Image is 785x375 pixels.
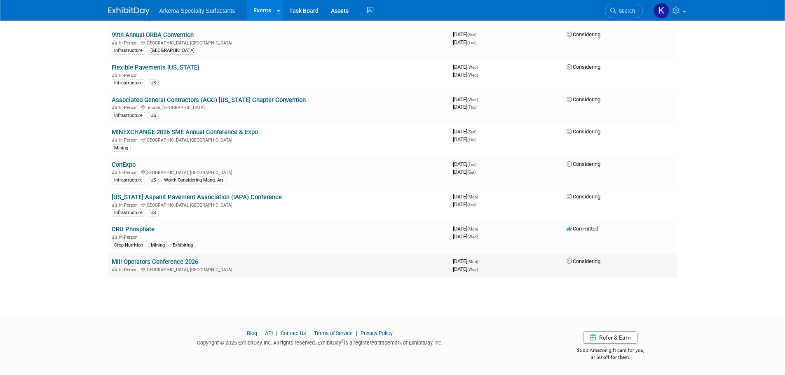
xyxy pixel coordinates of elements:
img: In-Person Event [112,170,117,174]
a: MINEXCHANGE 2026 SME Annual Conference & Expo [112,128,258,136]
span: [DATE] [453,104,476,110]
span: [DATE] [453,201,476,207]
a: Blog [247,330,257,336]
span: | [354,330,359,336]
span: In-Person [119,73,140,78]
span: Search [616,8,635,14]
a: ConExpo [112,161,136,168]
span: (Wed) [467,267,478,272]
img: In-Person Event [112,73,117,77]
a: API [265,330,273,336]
span: (Wed) [467,98,478,102]
img: In-Person Event [112,40,117,44]
span: - [479,64,480,70]
span: (Mon) [467,195,478,199]
span: (Tue) [467,162,476,167]
span: | [258,330,264,336]
a: Privacy Policy [361,330,393,336]
span: In-Person [119,203,140,208]
div: [GEOGRAPHIC_DATA], [GEOGRAPHIC_DATA] [112,39,446,46]
span: [DATE] [453,72,478,78]
span: [DATE] [453,266,478,272]
span: [DATE] [453,39,476,45]
span: Considering [567,31,600,37]
span: | [274,330,279,336]
span: Considering [567,128,600,135]
span: - [479,193,480,200]
div: Mining [148,242,167,249]
a: CRU Phosphate [112,226,155,233]
span: (Thu) [467,105,476,109]
img: In-Person Event [112,137,117,142]
span: In-Person [119,105,140,110]
img: In-Person Event [112,203,117,207]
a: Search [605,4,643,18]
span: Considering [567,258,600,264]
a: [US_STATE] Aspahlt Pavement Association (IAPA) Conference [112,193,282,201]
span: In-Person [119,235,140,240]
span: (Mon) [467,227,478,231]
div: US [148,209,159,217]
div: [GEOGRAPHIC_DATA] [148,47,197,54]
div: Exhibiting [170,242,195,249]
a: Contact Us [281,330,306,336]
span: [DATE] [453,258,480,264]
span: (Wed) [467,73,478,77]
span: [DATE] [453,193,480,200]
span: Considering [567,64,600,70]
div: [GEOGRAPHIC_DATA], [GEOGRAPHIC_DATA] [112,169,446,175]
span: In-Person [119,40,140,46]
span: In-Person [119,267,140,273]
img: Kayla Parker [654,3,669,19]
div: Infrastructure [112,112,145,119]
div: [GEOGRAPHIC_DATA], [GEOGRAPHIC_DATA] [112,201,446,208]
span: Considering [567,193,600,200]
a: Refer & Earn [583,331,637,344]
span: Considering [567,96,600,102]
span: - [478,128,479,135]
span: [DATE] [453,128,479,135]
div: Infrastructure [112,209,145,217]
div: Copyright © 2025 ExhibitDay, Inc. All rights reserved. ExhibitDay is a registered trademark of Ex... [108,337,532,347]
div: Lincoln, [GEOGRAPHIC_DATA] [112,104,446,110]
div: $150 off for them. [544,354,677,361]
span: [DATE] [453,96,480,102]
div: [GEOGRAPHIC_DATA], [GEOGRAPHIC_DATA] [112,136,446,143]
div: Mining [112,144,131,152]
span: - [478,161,479,167]
span: - [479,96,480,102]
span: - [479,258,480,264]
span: [DATE] [453,136,476,142]
img: In-Person Event [112,267,117,271]
a: Terms of Service [314,330,353,336]
span: [DATE] [453,31,479,37]
span: (Mon) [467,259,478,264]
span: (Tue) [467,40,476,45]
div: US [148,79,159,87]
div: [GEOGRAPHIC_DATA], [GEOGRAPHIC_DATA] [112,266,446,273]
span: [DATE] [453,233,478,240]
span: | [307,330,313,336]
div: US [148,112,159,119]
div: Worth Considering Mang. Att. [162,177,227,184]
span: Considering [567,161,600,167]
div: US [148,177,159,184]
sup: ® [341,339,344,343]
div: Infrastructure [112,177,145,184]
a: 99th Annual ORBA Convention [112,31,194,39]
a: Mill Operators Conference 2026 [112,258,198,266]
span: (Tue) [467,203,476,207]
span: [DATE] [453,169,476,175]
img: In-Person Event [112,105,117,109]
span: - [478,31,479,37]
span: In-Person [119,170,140,175]
a: Associated General Contractors (AGC) [US_STATE] Chapter Convention [112,96,306,104]
span: (Sat) [467,170,476,175]
span: - [479,226,480,232]
span: Arkema Specialty Surfactants [159,7,235,14]
img: ExhibitDay [108,7,150,15]
img: In-Person Event [112,235,117,239]
span: (Sun) [467,130,476,134]
div: Infrastructure [112,47,145,54]
span: (Thu) [467,137,476,142]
